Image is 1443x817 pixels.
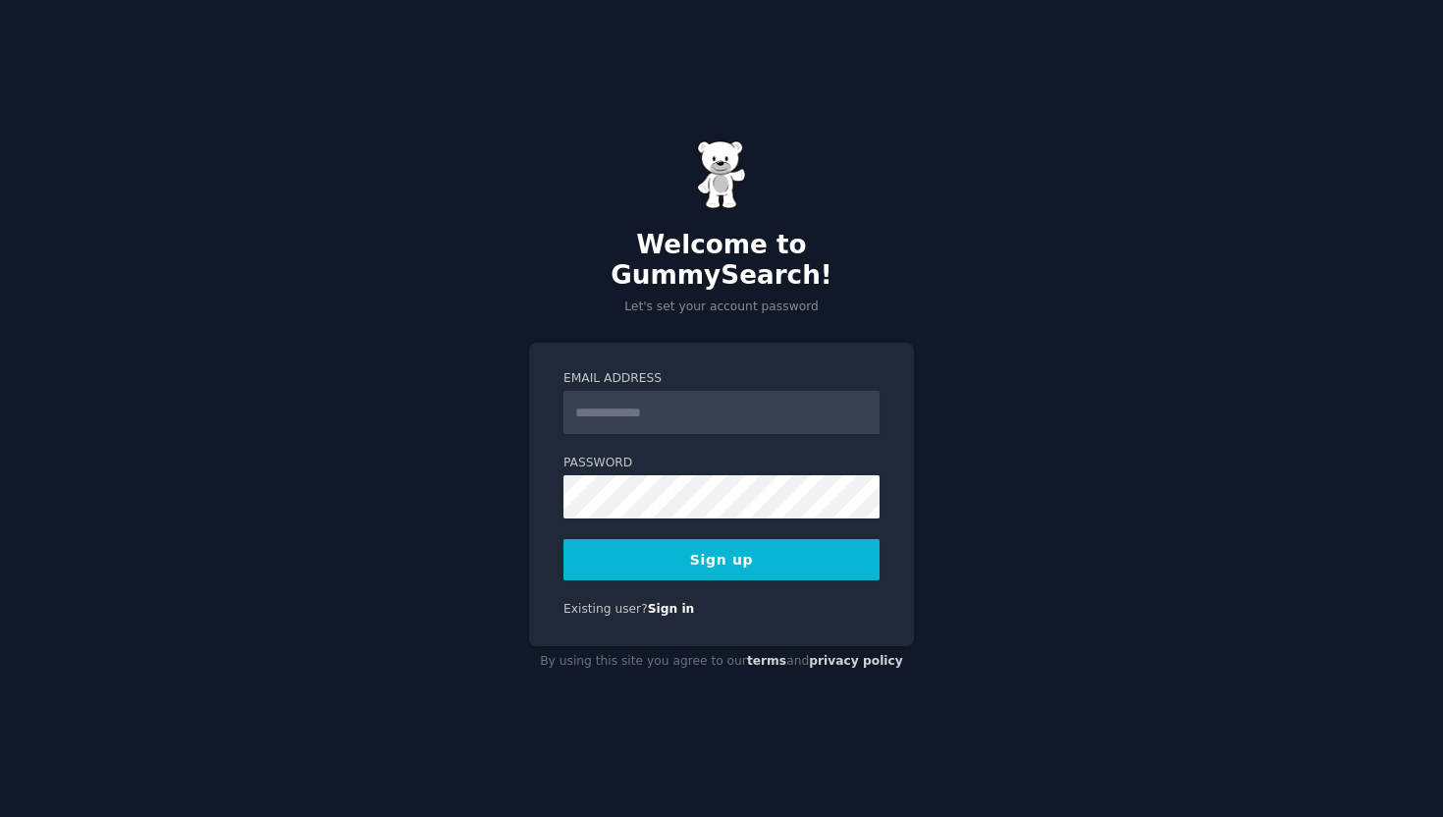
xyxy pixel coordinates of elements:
p: Let's set your account password [529,299,914,316]
a: terms [747,654,786,668]
label: Email Address [563,370,880,388]
span: Existing user? [563,602,648,616]
h2: Welcome to GummySearch! [529,230,914,292]
button: Sign up [563,539,880,580]
div: By using this site you agree to our and [529,646,914,678]
a: Sign in [648,602,695,616]
img: Gummy Bear [697,140,746,209]
a: privacy policy [809,654,903,668]
label: Password [563,455,880,472]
